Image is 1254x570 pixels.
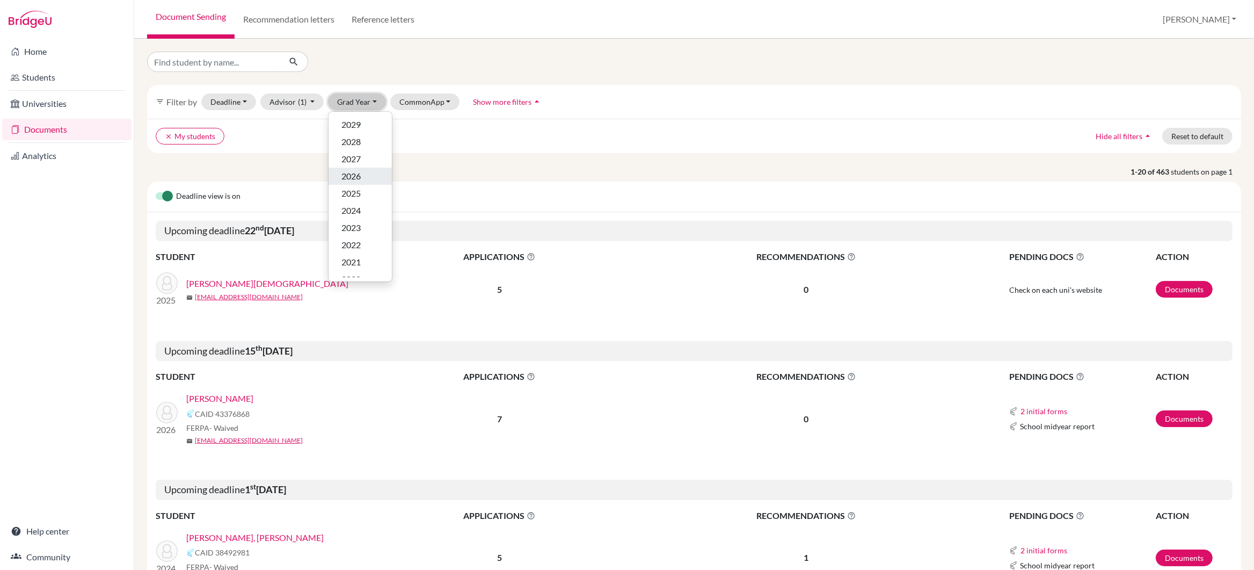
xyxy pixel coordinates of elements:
p: 1 [629,551,983,564]
button: 2023 [329,219,392,236]
span: RECOMMENDATIONS [629,509,983,522]
a: Documents [1156,281,1213,298]
span: 2025 [341,187,361,200]
span: 2022 [341,239,361,251]
button: 2021 [329,254,392,271]
span: Check on each uni's website [1009,285,1102,294]
span: 2026 [341,170,361,183]
span: PENDING DOCS [1009,250,1155,263]
button: 2027 [329,150,392,168]
span: School midyear report [1020,421,1095,432]
h5: Upcoming deadline [156,341,1233,362]
img: GOEL, Ishaan [156,402,178,423]
i: filter_list [156,97,164,106]
img: Common App logo [186,409,195,418]
a: [PERSON_NAME] [186,392,253,405]
img: Common App logo [1009,407,1018,416]
span: APPLICATIONS [371,370,628,383]
span: RECOMMENDATIONS [629,250,983,263]
span: PENDING DOCS [1009,509,1155,522]
button: 2026 [329,168,392,185]
h5: Upcoming deadline [156,221,1233,241]
i: arrow_drop_up [1142,131,1153,141]
span: RECOMMENDATIONS [629,370,983,383]
button: 2028 [329,133,392,150]
p: 0 [629,283,983,296]
strong: 1-20 of 463 [1131,166,1171,177]
b: 5 [497,552,502,562]
span: (1) [298,97,307,106]
button: clearMy students [156,128,224,145]
span: - Waived [209,423,238,432]
span: APPLICATIONS [371,250,628,263]
span: APPLICATIONS [371,509,628,522]
b: 5 [497,284,502,294]
p: 0 [629,413,983,425]
button: [PERSON_NAME] [1158,9,1241,30]
button: CommonApp [390,93,460,110]
th: STUDENT [156,370,370,384]
th: ACTION [1155,250,1233,264]
button: 2025 [329,185,392,202]
span: Filter by [166,97,197,107]
span: PENDING DOCS [1009,370,1155,383]
input: Find student by name... [147,52,280,72]
a: Universities [2,93,132,114]
b: 15 [DATE] [245,345,293,357]
span: 2024 [341,204,361,217]
a: Documents [2,119,132,140]
button: Show more filtersarrow_drop_up [464,93,551,110]
a: Documents [1156,550,1213,566]
a: [EMAIL_ADDRESS][DOMAIN_NAME] [195,292,303,302]
button: 2022 [329,236,392,254]
button: 2 initial forms [1020,544,1068,557]
sup: th [256,344,263,352]
th: ACTION [1155,509,1233,523]
button: 2 initial forms [1020,405,1068,417]
img: Common App logo [1009,546,1018,555]
span: mail [186,294,193,301]
span: Show more filters [473,97,531,106]
sup: st [250,482,256,491]
button: 2020 [329,271,392,288]
a: Documents [1156,410,1213,427]
img: Common App logo [1009,422,1018,431]
p: 2025 [156,294,178,307]
span: students on page 1 [1171,166,1241,177]
sup: nd [256,223,264,232]
span: 2029 [341,118,361,131]
button: 2029 [329,116,392,133]
a: Analytics [2,145,132,167]
button: 2024 [329,202,392,219]
h5: Upcoming deadline [156,480,1233,500]
button: Reset to default [1162,128,1233,145]
img: Bridge-U [9,11,52,28]
span: 2020 [341,273,361,286]
button: Grad Year [328,93,386,110]
a: Students [2,67,132,88]
button: Deadline [201,93,256,110]
button: Advisor(1) [260,93,324,110]
span: CAID 38492981 [195,547,250,558]
p: 2026 [156,423,178,436]
th: STUDENT [156,250,370,264]
img: MALVIYA, Vaishnavi [156,272,178,294]
span: 2023 [341,221,361,234]
b: 7 [497,414,502,424]
th: ACTION [1155,370,1233,384]
span: Hide all filters [1096,132,1142,141]
i: clear [165,133,172,140]
span: 2021 [341,256,361,269]
img: Common App logo [1009,561,1018,570]
span: 2028 [341,135,361,148]
span: mail [186,438,193,444]
span: Deadline view is on [176,190,240,203]
a: Community [2,546,132,568]
a: Help center [2,521,132,542]
span: CAID 43376868 [195,408,250,420]
button: Hide all filtersarrow_drop_up [1087,128,1162,145]
span: 2027 [341,153,361,165]
i: arrow_drop_up [531,96,542,107]
a: Home [2,41,132,62]
img: Common App logo [186,549,195,557]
